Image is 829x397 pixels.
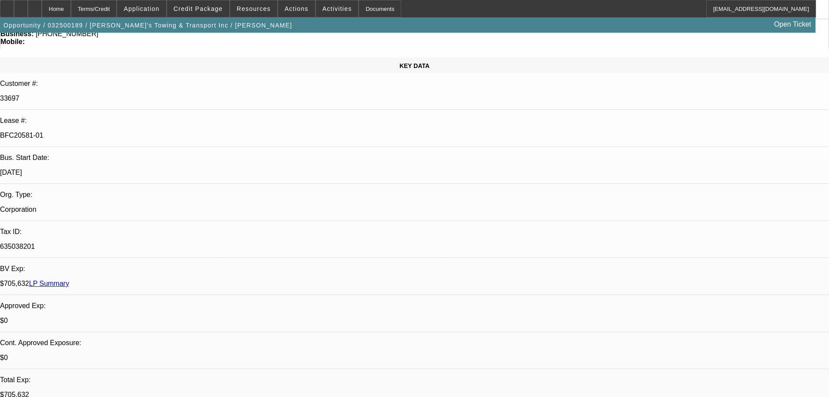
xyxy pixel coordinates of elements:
span: KEY DATA [399,62,430,69]
button: Credit Package [167,0,229,17]
button: Activities [316,0,359,17]
strong: Mobile: [0,38,25,45]
button: Resources [230,0,277,17]
span: Actions [285,5,309,12]
a: Open Ticket [771,17,815,32]
button: Actions [278,0,315,17]
span: Activities [322,5,352,12]
span: Credit Package [174,5,223,12]
span: Resources [237,5,271,12]
span: Opportunity / 032500189 / [PERSON_NAME]'s Towing & Transport Inc / [PERSON_NAME] [3,22,292,29]
span: Application [124,5,159,12]
button: Application [117,0,166,17]
a: LP Summary [29,280,69,287]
